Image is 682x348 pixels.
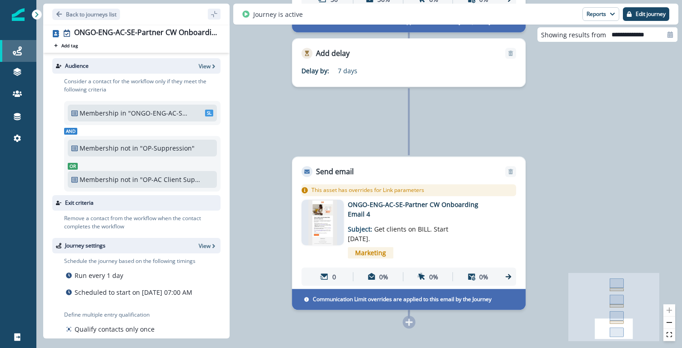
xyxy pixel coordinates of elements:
p: "OP-AC Client Suppression" [140,175,201,184]
p: Define multiple entry qualification [64,311,156,319]
p: Qualify contacts only once [75,324,155,334]
p: "OP-Suppression" [140,143,201,153]
span: And [64,128,77,135]
p: not in [120,143,138,153]
button: Add tag [52,42,80,49]
p: Delay by: [301,66,338,76]
p: Subject: [348,219,461,243]
p: ONGO-ENG-AC-SE-Partner CW Onboarding Email 4 [348,200,493,219]
p: Membership [80,143,119,153]
p: Journey settings [65,242,105,250]
p: 0 [332,272,336,282]
p: Audience [65,62,89,70]
button: zoom out [663,317,675,329]
p: View [199,242,211,250]
p: Communication Limit overrides are applied to this email by the Journey [313,295,491,303]
button: View [199,62,217,70]
p: Schedule the journey based on the following timings [64,257,196,265]
button: Edit journey [623,7,669,21]
p: Add delay [316,48,350,59]
p: in [120,108,126,118]
p: not in [120,175,138,184]
span: SL [205,110,213,116]
p: Scheduled to start on [DATE] 07:00 AM [75,287,192,297]
button: Go back [52,9,120,20]
img: email asset unavailable [308,200,337,245]
p: 7 days [338,66,451,76]
button: Reports [582,7,619,21]
span: Marketing [348,247,393,258]
p: "ONGO-ENG-AC-SE-Partner CW Onboarding" [128,108,190,118]
span: Or [68,163,78,170]
div: Send emailRemoveThis asset has overrides for Link parametersemail asset unavailableONGO-ENG-AC-SE... [292,156,526,310]
img: Inflection [12,8,25,21]
div: Add delayRemoveDelay by:7 days [292,38,526,87]
p: Back to journeys list [66,10,116,18]
button: sidebar collapse toggle [208,9,221,20]
p: 0% [479,272,488,282]
p: This asset has overrides for Link parameters [311,186,424,194]
p: Remove a contact from the workflow when the contact completes the workflow [64,214,221,231]
p: 0% [429,272,438,282]
p: View [199,62,211,70]
p: Membership [80,108,119,118]
p: 0% [379,272,388,282]
span: Get clients on BILL. Start [DATE]. [348,225,448,243]
button: View [199,242,217,250]
p: Showing results from [541,30,606,40]
p: Membership [80,175,119,184]
p: Run every 1 day [75,271,123,280]
p: Exit criteria [65,199,94,207]
p: Send email [316,166,354,177]
p: Edit journey [636,11,666,17]
p: Journey is active [253,10,303,19]
div: ONGO-ENG-AC-SE-Partner CW Onboarding [74,28,217,38]
p: Consider a contact for the workflow only if they meet the following criteria [64,77,221,94]
p: Add tag [61,43,78,48]
button: fit view [663,329,675,341]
